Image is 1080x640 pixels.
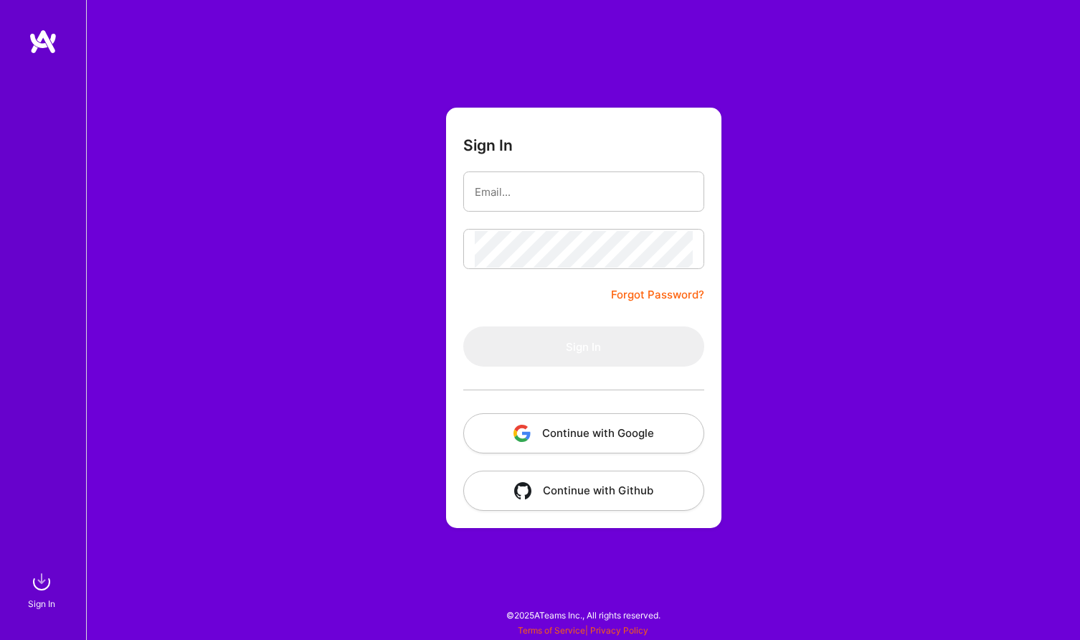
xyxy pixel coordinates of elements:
[463,471,704,511] button: Continue with Github
[463,326,704,367] button: Sign In
[27,568,56,596] img: sign in
[29,29,57,55] img: logo
[611,286,704,303] a: Forgot Password?
[518,625,648,636] span: |
[475,174,693,210] input: Email...
[28,596,55,611] div: Sign In
[463,413,704,453] button: Continue with Google
[463,136,513,154] h3: Sign In
[513,425,531,442] img: icon
[30,568,56,611] a: sign inSign In
[518,625,585,636] a: Terms of Service
[86,597,1080,633] div: © 2025 ATeams Inc., All rights reserved.
[590,625,648,636] a: Privacy Policy
[514,482,531,499] img: icon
